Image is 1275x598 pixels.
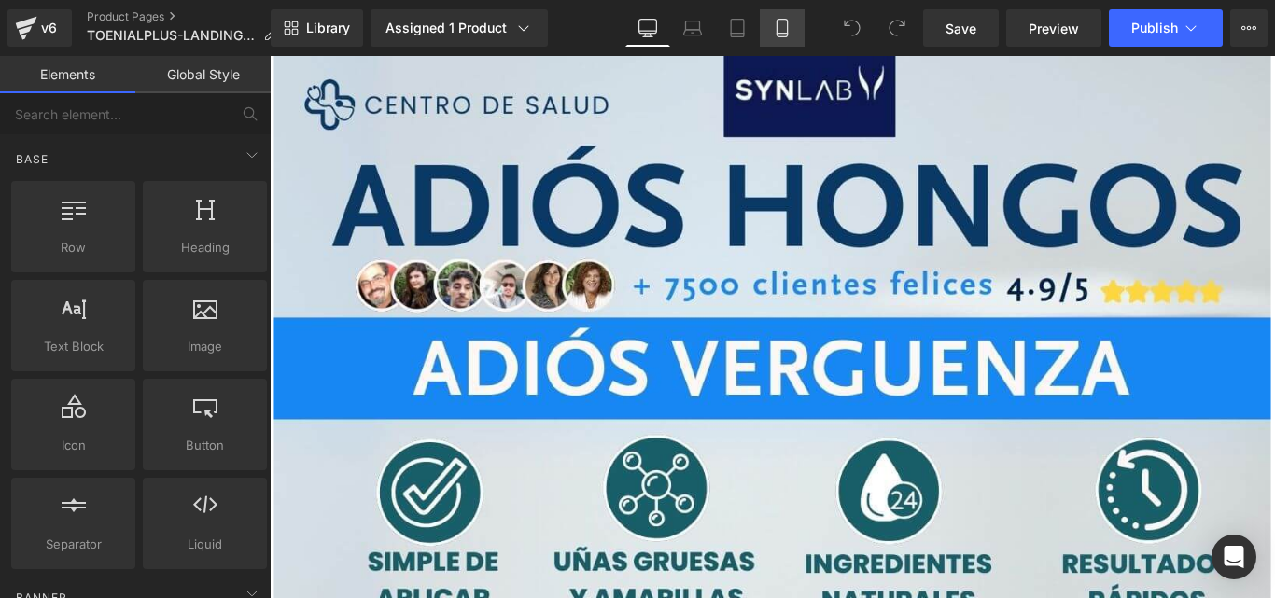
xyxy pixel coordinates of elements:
span: Preview [1029,19,1079,38]
a: v6 [7,9,72,47]
div: Assigned 1 Product [385,19,533,37]
span: Base [14,150,50,168]
span: Text Block [17,337,130,356]
button: Undo [834,9,871,47]
button: Redo [878,9,916,47]
div: v6 [37,16,61,40]
span: Icon [17,436,130,455]
button: Publish [1109,9,1223,47]
a: Product Pages [87,9,291,24]
span: Image [148,337,261,356]
span: Row [17,238,130,257]
span: Separator [17,535,130,554]
a: Desktop [625,9,670,47]
a: Global Style [135,56,271,93]
button: More [1230,9,1268,47]
span: TOENIALPLUS-LANDING 02 [87,28,256,43]
a: Preview [1006,9,1101,47]
span: Save [946,19,976,38]
span: Heading [148,238,261,257]
div: Open Intercom Messenger [1212,535,1256,579]
span: Button [148,436,261,455]
a: Mobile [760,9,805,47]
a: Laptop [670,9,715,47]
a: New Library [271,9,363,47]
a: Tablet [715,9,760,47]
span: Liquid [148,535,261,554]
span: Publish [1131,21,1178,35]
span: Library [306,20,350,36]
